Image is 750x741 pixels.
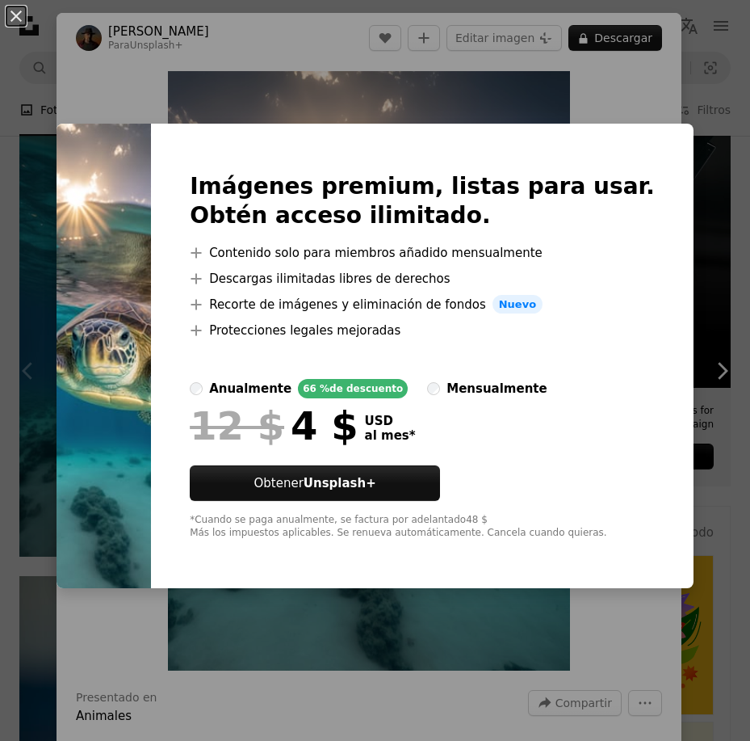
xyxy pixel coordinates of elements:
button: ObtenerUnsplash+ [190,465,440,501]
span: al mes * [365,428,416,443]
li: Recorte de imágenes y eliminación de fondos [190,295,655,314]
input: mensualmente [427,382,440,395]
div: *Cuando se paga anualmente, se factura por adelantado 48 $ Más los impuestos aplicables. Se renue... [190,514,655,540]
span: Nuevo [492,295,543,314]
li: Contenido solo para miembros añadido mensualmente [190,243,655,263]
span: USD [365,414,416,428]
div: 4 $ [190,405,358,447]
strong: Unsplash+ [304,476,376,490]
li: Descargas ilimitadas libres de derechos [190,269,655,288]
input: anualmente66 %de descuento [190,382,203,395]
img: premium_photo-1675432656807-216d786dd468 [57,124,151,589]
span: 12 $ [190,405,284,447]
div: 66 % de descuento [298,379,408,398]
li: Protecciones legales mejoradas [190,321,655,340]
h2: Imágenes premium, listas para usar. Obtén acceso ilimitado. [190,172,655,230]
div: anualmente [209,379,291,398]
div: mensualmente [446,379,547,398]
